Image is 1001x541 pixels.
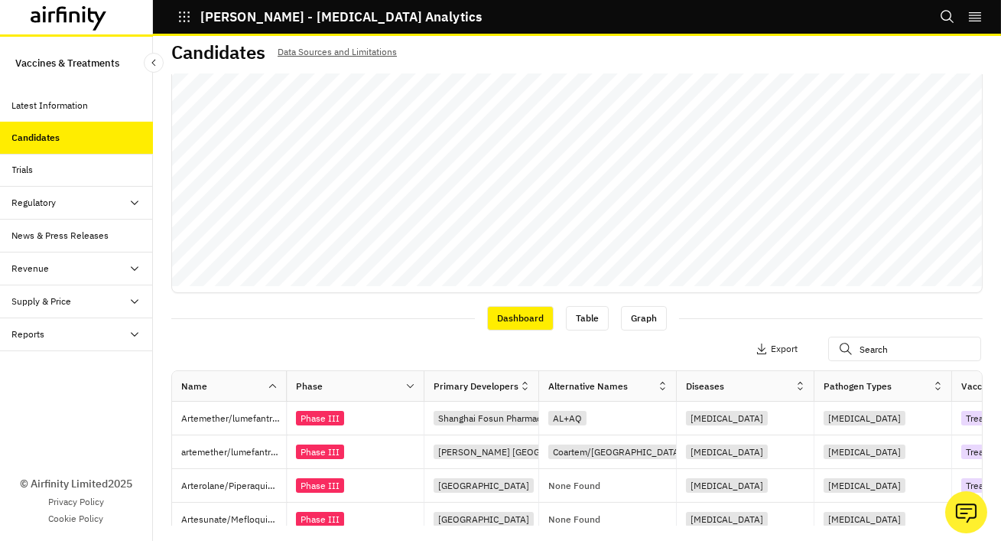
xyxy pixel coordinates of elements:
[181,411,286,426] p: Artemether/lumefantrine/Amodiaquine
[548,411,587,425] div: AL+AQ
[12,196,57,210] div: Regulatory
[200,10,482,24] p: [PERSON_NAME] - [MEDICAL_DATA] Analytics
[548,481,600,490] p: None Found
[49,512,104,526] a: Cookie Policy
[487,306,554,331] div: Dashboard
[296,445,344,459] div: Phase III
[12,328,45,341] div: Reports
[756,337,798,361] button: Export
[296,380,323,393] div: Phase
[686,380,724,393] div: Diseases
[181,380,207,393] div: Name
[434,445,608,459] div: [PERSON_NAME] [GEOGRAPHIC_DATA]
[686,445,768,459] div: [MEDICAL_DATA]
[434,512,534,526] div: [GEOGRAPHIC_DATA]
[15,49,119,77] p: Vaccines & Treatments
[621,306,667,331] div: Graph
[824,512,905,526] div: [MEDICAL_DATA]
[12,229,109,243] div: News & Press Releases
[824,478,905,493] div: [MEDICAL_DATA]
[144,53,164,73] button: Close Sidebar
[296,512,344,526] div: Phase III
[686,512,768,526] div: [MEDICAL_DATA]
[12,131,60,145] div: Candidates
[12,163,34,177] div: Trials
[177,4,482,30] button: [PERSON_NAME] - [MEDICAL_DATA] Analytics
[548,445,687,459] div: Coartem/[GEOGRAPHIC_DATA]
[828,337,981,361] input: Search
[12,262,50,275] div: Revenue
[278,44,397,60] p: Data Sources and Limitations
[12,99,89,112] div: Latest Information
[181,478,286,494] p: Arterolane/Piperaquine/Mefloquine
[940,4,955,30] button: Search
[824,411,905,425] div: [MEDICAL_DATA]
[48,495,104,509] a: Privacy Policy
[824,380,892,393] div: Pathogen Types
[296,411,344,425] div: Phase III
[171,41,265,64] h2: Candidates
[945,491,987,533] button: Ask our analysts
[548,515,600,524] p: None Found
[771,344,798,354] p: Export
[686,411,768,425] div: [MEDICAL_DATA]
[434,411,601,425] div: Shanghai Fosun Pharmaceutical Group
[181,512,286,527] p: Artesunate/Mefloquine/Piperaquine
[12,295,72,308] div: Supply & Price
[824,445,905,459] div: [MEDICAL_DATA]
[548,380,628,393] div: Alternative Names
[566,306,609,331] div: Table
[686,478,768,493] div: [MEDICAL_DATA]
[181,445,286,460] p: artemether/lumefantrine/atovaquone/proguanil
[434,478,534,493] div: [GEOGRAPHIC_DATA]
[434,380,518,393] div: Primary Developers
[20,476,132,492] p: © Airfinity Limited 2025
[296,478,344,493] div: Phase III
